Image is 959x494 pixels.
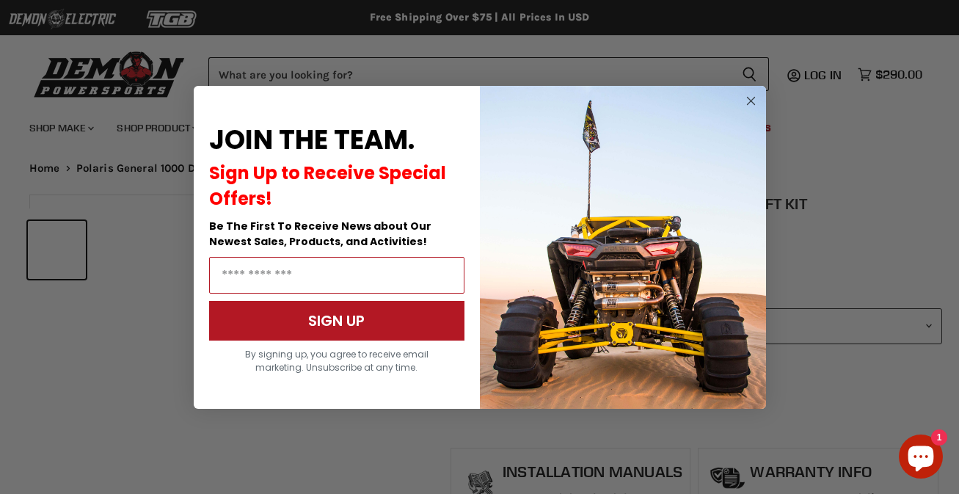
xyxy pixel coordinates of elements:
[209,257,464,294] input: Email Address
[894,435,947,482] inbox-online-store-chat: Shopify online store chat
[742,92,760,110] button: Close dialog
[209,161,446,211] span: Sign Up to Receive Special Offers!
[480,86,766,409] img: a9095488-b6e7-41ba-879d-588abfab540b.jpeg
[209,219,431,249] span: Be The First To Receive News about Our Newest Sales, Products, and Activities!
[209,121,415,159] span: JOIN THE TEAM.
[245,348,429,374] span: By signing up, you agree to receive email marketing. Unsubscribe at any time.
[209,301,464,341] button: SIGN UP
